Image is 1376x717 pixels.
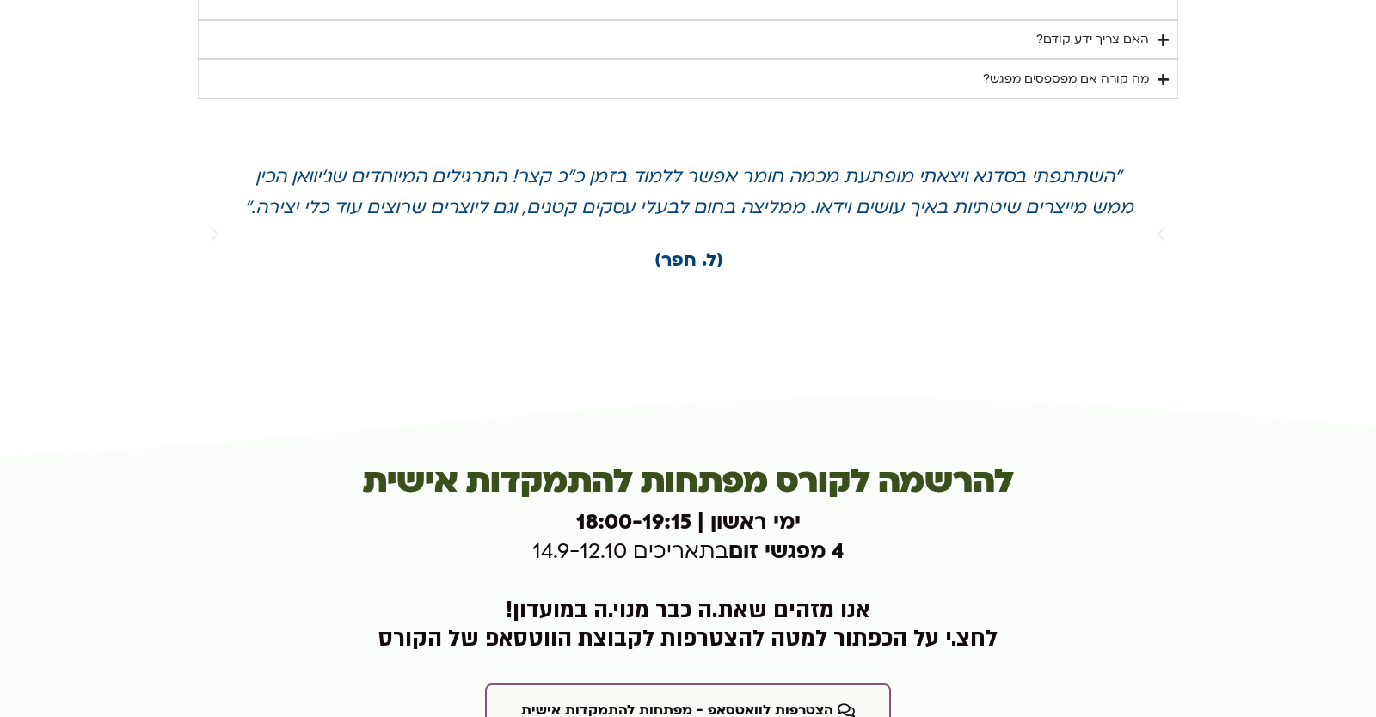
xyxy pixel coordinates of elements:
[223,144,1154,358] div: סליידים
[576,508,801,536] b: ימי ראשון | 18:00-19:15
[654,245,722,276] span: (ל. חפר)
[728,537,844,566] strong: 4 מפגשי זום
[1152,226,1170,243] div: הבא
[240,162,1137,224] div: "השתתפתי בסדנא ויצאתי מופתעת מכמה חומר אפשר ללמוד בזמן כ"כ קצר! התרגילים המיוחדים שג'יוואן הכין מ...
[269,508,1108,566] h3: בתאריכים 14.9-12.10
[1036,29,1149,50] div: האם צריך ידע קודם?
[269,597,1108,653] h2: אנו מזהים שאת.ה כבר מנוי.ה במועדון! לחצ.י על הכפתור למטה להצטרפות לקבוצת הווטסאפ של הקורס
[198,59,1178,99] summary: מה קורה אם מפספסים מפגש?
[983,69,1149,89] div: מה קורה אם מפספסים מפגש?
[269,462,1108,501] h3: להרשמה לקורס מפתחות להתמקדות אישית
[198,20,1178,59] summary: האם צריך ידע קודם?
[206,226,224,243] div: הקודם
